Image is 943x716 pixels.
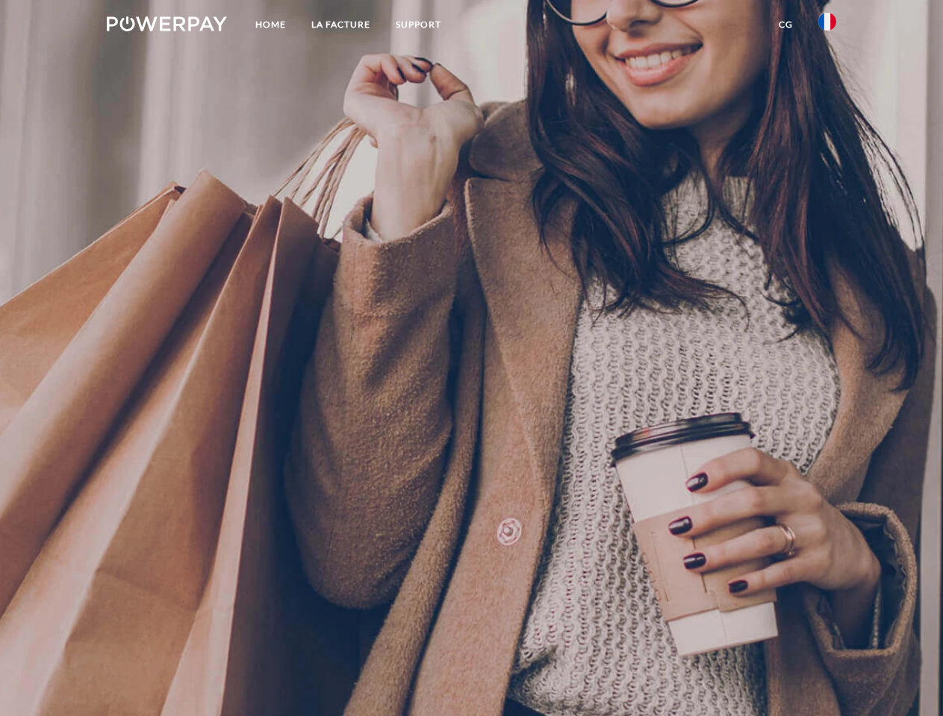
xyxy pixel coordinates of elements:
[818,13,836,31] img: fr
[766,11,806,38] a: CG
[107,16,227,31] img: logo-powerpay-white.svg
[299,11,383,38] a: LA FACTURE
[243,11,299,38] a: Home
[383,11,454,38] a: Support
